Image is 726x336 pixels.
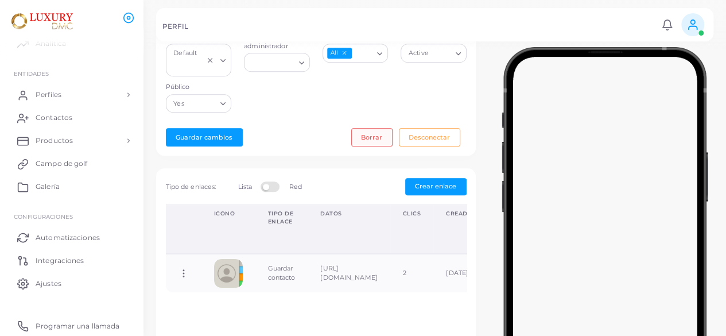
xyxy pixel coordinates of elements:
font: ENTIDADES [14,70,49,77]
a: Productos [9,129,135,152]
font: 2 [403,269,406,277]
a: Galería [9,175,135,198]
span: Active [407,48,430,60]
button: Guardar cambios [166,128,243,146]
a: Contactos [9,106,135,129]
a: Integraciones [9,249,135,272]
font: Analítica [36,39,66,48]
font: Crear enlace [415,182,456,190]
input: Buscar opción [171,61,204,74]
font: Guardar contacto [268,264,296,281]
input: Buscar opción [249,56,294,69]
th: Acción [166,205,201,254]
font: [DATE] [446,269,468,277]
font: Productos [36,136,73,145]
span: Yes [172,98,186,110]
font: Automatizaciones [36,233,100,242]
div: Buscar opción [323,44,389,62]
font: Programar una llamada [36,322,119,330]
font: Público [166,83,190,91]
a: Analítica [9,32,135,55]
font: Datos [320,210,342,217]
font: Clics [403,210,421,217]
a: Automatizaciones [9,226,135,249]
font: Icono [214,210,235,217]
a: Campo de golf [9,152,135,175]
button: Desconectar [399,128,460,146]
input: Buscar opción [431,47,451,60]
div: Buscar opción [401,44,467,62]
input: Buscar opción [187,97,216,110]
font: Configuraciones [14,213,73,220]
font: Campo de golf [36,159,87,168]
button: Deselect All [340,49,348,57]
font: Tipo de enlace [268,210,294,225]
input: Buscar opción [353,47,372,60]
span: Default [172,48,199,59]
font: Red [289,183,302,191]
font: Guardar cambios [176,133,232,141]
font: Borrar [361,133,382,141]
div: Buscar opción [166,44,232,76]
font: PERFIL [162,22,188,30]
button: Crear enlace [405,178,467,195]
button: Borrar seleccionados [206,56,214,65]
font: Integraciones [36,256,84,265]
img: logo [10,11,74,32]
div: Buscar opción [166,94,232,113]
font: Lista [238,183,253,191]
font: [URL][DOMAIN_NAME] [320,264,377,281]
a: Ajustes [9,272,135,295]
font: Tipo de enlaces: [166,183,216,191]
font: Creado [446,210,472,217]
font: Galería [36,182,60,191]
a: Perfiles [9,83,135,106]
span: All [327,48,352,59]
font: Desconectar [409,133,450,141]
font: Contactos [36,113,72,122]
img: contactcard.png [214,259,243,288]
font: Perfiles [36,90,61,99]
div: Buscar opción [244,53,310,71]
font: Ajustes [36,279,61,288]
button: Borrar [351,128,393,146]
